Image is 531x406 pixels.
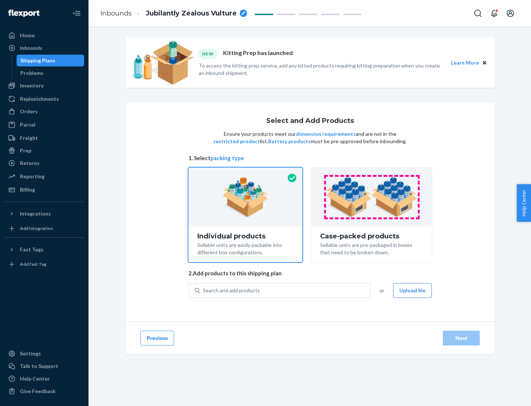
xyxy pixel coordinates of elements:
a: Home [4,30,84,41]
span: 1. Select [188,154,432,162]
div: Shipping Plans [20,57,55,64]
div: Integrations [20,210,51,217]
a: Add Integration [4,223,84,234]
button: Learn More [451,59,479,67]
button: Previous [140,331,174,345]
div: Sellable units are pre-packaged in boxes that need to be broken down. [320,240,423,256]
div: Home [20,32,35,39]
p: Kitting Prep has launched [223,49,293,59]
div: Fast Tags [20,246,44,253]
p: Ensure your products meet our and are not in the list. must be pre-approved before inbounding. [213,130,407,145]
button: Close [480,59,489,67]
div: Orders [20,108,38,115]
a: Help Center [4,373,84,385]
div: Help Center [20,375,50,382]
div: Inventory [20,82,44,89]
a: Inbounds [4,42,84,54]
div: Add Integration [20,225,53,231]
a: Add Fast Tag [4,258,84,270]
div: Talk to Support [20,362,58,370]
img: Flexport logo [8,10,39,17]
a: Shipping Plans [17,55,84,66]
a: Reporting [4,171,84,182]
button: Open notifications [487,6,502,21]
a: Inbounds [100,9,132,17]
a: Replenishments [4,93,84,105]
div: Parcel [20,121,35,128]
div: Case-packed products [320,233,423,240]
p: To access the kitting prep service, add any kitted products requiring kitting preparation when yo... [199,62,444,77]
a: Parcel [4,119,84,131]
ol: breadcrumbs [94,3,253,24]
div: Returns [20,159,39,167]
a: Settings [4,348,84,359]
h1: Select and Add Products [266,117,354,125]
a: Problems [17,67,84,79]
div: Replenishments [20,95,59,103]
button: Give Feedback [4,385,84,397]
div: Freight [20,134,38,142]
div: Individual products [197,233,294,240]
div: Reporting [20,173,45,180]
button: restricted product [214,138,260,145]
div: Billing [20,186,35,193]
a: Returns [4,157,84,169]
div: Add Fast Tag [20,261,46,267]
span: 2. Add products to this shipping plan [188,269,432,277]
div: Problems [20,69,44,77]
div: Next [449,334,473,342]
button: Battery products [268,138,311,145]
button: Fast Tags [4,244,84,255]
a: Prep [4,145,84,156]
a: Inventory [4,80,84,92]
div: NEW [199,49,217,59]
span: or [379,287,384,294]
span: Jubilantly Zealous Vulture [146,9,237,18]
a: Orders [4,106,84,117]
button: packing type [211,154,244,162]
button: dimension requirements [296,130,356,138]
button: Open Search Box [471,6,485,21]
div: Settings [20,350,41,357]
div: Sellable units are easily packable into different box configurations. [197,240,294,256]
button: Help Center [517,184,531,222]
button: Close Navigation [69,6,84,21]
button: Next [443,331,480,345]
a: Freight [4,132,84,144]
img: case-pack.59cecea509d18c883b923b81aeac6d0b.png [326,177,417,217]
div: Prep [20,147,31,154]
div: Give Feedback [20,388,56,395]
button: Upload file [393,283,432,298]
a: Talk to Support [4,360,84,372]
div: Inbounds [20,44,42,52]
img: individual-pack.facf35554cb0f1810c75b2bd6df2d64e.png [222,177,268,217]
button: Integrations [4,208,84,220]
button: Open account menu [503,6,518,21]
a: Billing [4,184,84,196]
div: Search and add products [203,287,260,294]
